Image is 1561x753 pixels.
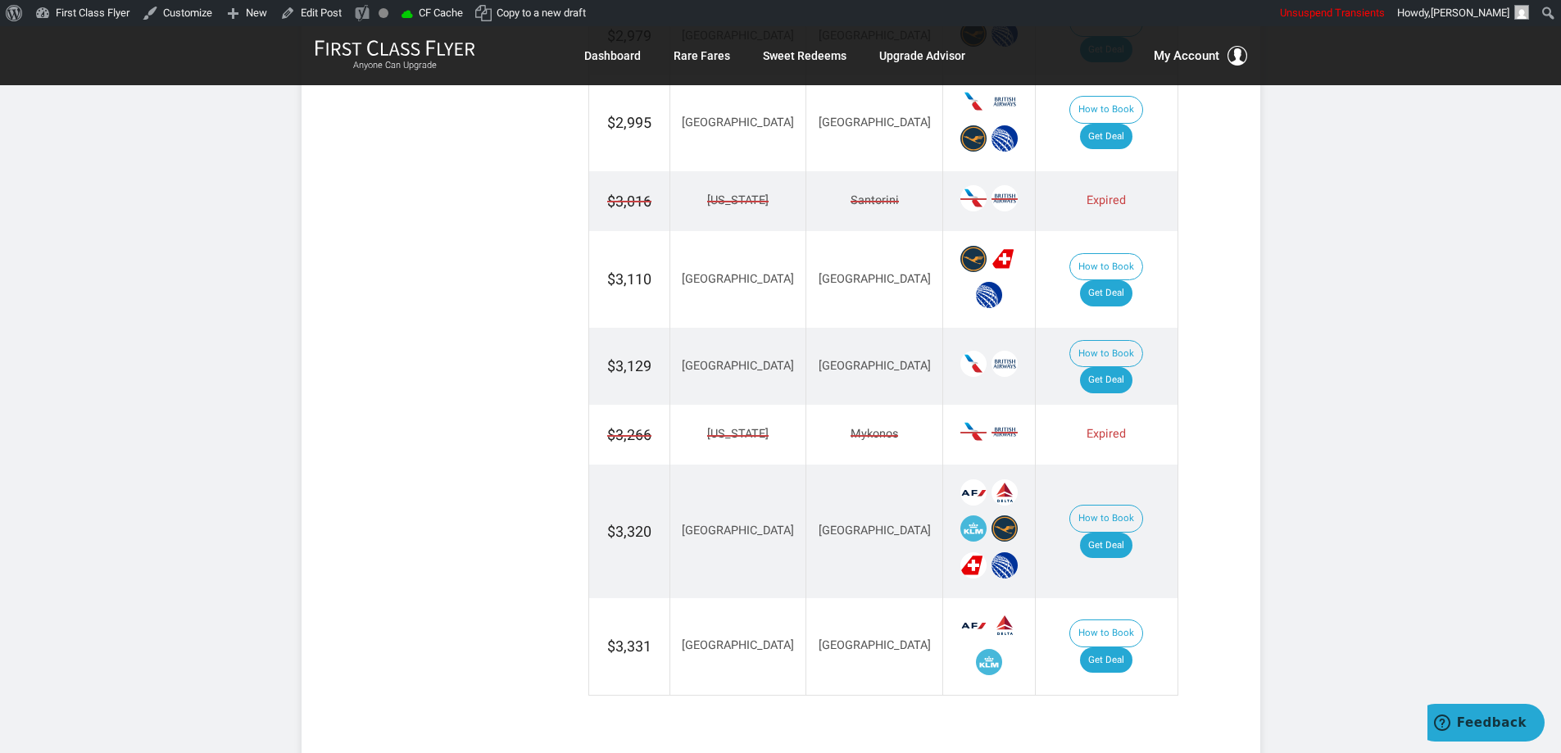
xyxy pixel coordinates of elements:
span: KLM [960,515,987,542]
span: $3,016 [607,191,651,212]
span: United [992,125,1018,152]
span: American Airlines [960,419,987,445]
span: $3,320 [607,523,651,540]
span: $3,129 [607,357,651,374]
span: $3,331 [607,637,651,655]
span: [PERSON_NAME] [1431,7,1509,19]
span: British Airways [992,88,1018,115]
img: First Class Flyer [315,39,475,57]
a: Dashboard [584,41,641,70]
a: First Class FlyerAnyone Can Upgrade [315,39,475,72]
span: [GEOGRAPHIC_DATA] [682,359,794,373]
a: Get Deal [1080,367,1132,393]
span: [GEOGRAPHIC_DATA] [682,116,794,129]
span: Air France [960,612,987,638]
a: Get Deal [1080,533,1132,559]
span: Swiss [992,246,1018,272]
span: United [992,552,1018,578]
span: $3,110 [607,270,651,288]
span: Lufthansa [960,125,987,152]
span: [GEOGRAPHIC_DATA] [819,524,931,538]
span: Expired [1087,193,1126,207]
span: [US_STATE] [707,193,769,210]
iframe: Opens a widget where you can find more information [1427,704,1545,745]
span: United [976,282,1002,308]
span: My Account [1154,46,1219,66]
span: British Airways [992,185,1018,211]
span: Air France [960,479,987,506]
button: How to Book [1069,505,1143,533]
span: [GEOGRAPHIC_DATA] [682,638,794,652]
span: $2,995 [607,114,651,131]
span: American Airlines [960,88,987,115]
span: Expired [1087,427,1126,441]
span: KLM [976,649,1002,675]
a: Get Deal [1080,124,1132,150]
button: How to Book [1069,253,1143,281]
a: Sweet Redeems [763,41,846,70]
span: American Airlines [960,351,987,377]
span: Delta Airlines [992,612,1018,638]
button: How to Book [1069,619,1143,647]
span: Lufthansa [992,515,1018,542]
span: Delta Airlines [992,479,1018,506]
span: [GEOGRAPHIC_DATA] [819,116,931,129]
a: Upgrade Advisor [879,41,965,70]
small: Anyone Can Upgrade [315,60,475,71]
span: Santorini [851,193,899,210]
span: [GEOGRAPHIC_DATA] [819,359,931,373]
span: British Airways [992,351,1018,377]
span: [GEOGRAPHIC_DATA] [819,638,931,652]
button: How to Book [1069,96,1143,124]
span: Mykonos [851,426,898,443]
span: [GEOGRAPHIC_DATA] [682,524,794,538]
a: Get Deal [1080,647,1132,674]
span: British Airways [992,419,1018,445]
a: Get Deal [1080,280,1132,306]
span: Swiss [960,552,987,578]
span: $3,266 [607,424,651,446]
button: How to Book [1069,340,1143,368]
span: Lufthansa [960,246,987,272]
span: [GEOGRAPHIC_DATA] [682,272,794,286]
span: [US_STATE] [707,426,769,443]
span: [GEOGRAPHIC_DATA] [819,272,931,286]
span: American Airlines [960,185,987,211]
span: Unsuspend Transients [1280,7,1385,19]
button: My Account [1154,46,1247,66]
a: Rare Fares [674,41,730,70]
